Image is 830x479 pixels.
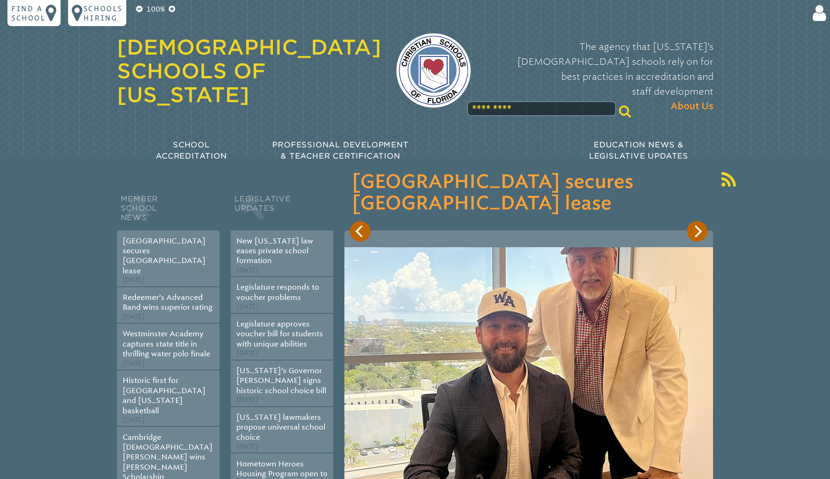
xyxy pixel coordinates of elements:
a: [US_STATE] lawmakers propose universal school choice [236,413,325,442]
span: [DATE] [236,266,258,274]
span: [DATE] [123,276,144,284]
a: Historic first for [GEOGRAPHIC_DATA] and [US_STATE] basketball [123,376,206,415]
img: csf-logo-web-colors.png [396,33,471,108]
span: [DATE] [123,313,144,321]
a: Redeemer’s Advanced Band wins superior rating [123,293,213,312]
p: 100% [144,4,167,15]
p: Schools Hiring [83,4,123,22]
a: New [US_STATE] law eases private school formation [236,236,313,265]
a: Legislature responds to voucher problems [236,283,319,301]
span: [DATE] [236,349,258,357]
a: [GEOGRAPHIC_DATA] secures [GEOGRAPHIC_DATA] lease [123,236,206,275]
p: Find a school [11,4,46,22]
h3: [GEOGRAPHIC_DATA] secures [GEOGRAPHIC_DATA] lease [352,172,706,215]
a: [DEMOGRAPHIC_DATA] Schools of [US_STATE] [117,35,381,107]
span: School Accreditation [156,140,226,160]
h2: Legislative Updates [231,192,333,230]
span: Meetings & Workshops for Educators [433,140,547,160]
a: [US_STATE]’s Governor [PERSON_NAME] signs historic school choice bill [236,366,326,395]
span: Professional Development & Teacher Certification [272,140,408,160]
button: Next [687,221,707,242]
a: Legislature approves voucher bill for students with unique abilities [236,319,323,348]
a: Westminster Academy captures state title in thrilling water polo finale [123,329,210,358]
span: [DATE] [236,443,258,451]
h2: Member School News [117,192,220,230]
span: Education News & Legislative Updates [589,140,688,160]
span: About Us [671,99,713,114]
button: Previous [350,221,370,242]
p: The agency that [US_STATE]’s [DEMOGRAPHIC_DATA] schools rely on for best practices in accreditati... [486,39,713,114]
span: [DATE] [123,360,144,368]
span: [DATE] [236,396,258,404]
span: [DATE] [236,303,258,311]
span: [DATE] [123,416,144,424]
